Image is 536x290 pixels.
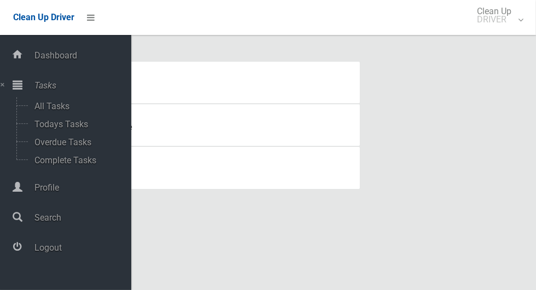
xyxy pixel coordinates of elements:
span: Search [31,212,131,223]
small: DRIVER [477,15,511,23]
span: Dashboard [31,50,131,61]
span: All Tasks [31,101,122,111]
span: Clean Up [471,7,522,23]
span: Profile [31,182,131,193]
span: Logout [31,242,131,253]
a: Clean Up Driver [13,9,74,26]
span: Overdue Tasks [31,137,122,147]
span: Clean Up Driver [13,12,74,22]
span: Todays Tasks [31,119,122,129]
span: Tasks [31,80,131,91]
span: Complete Tasks [31,155,122,165]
